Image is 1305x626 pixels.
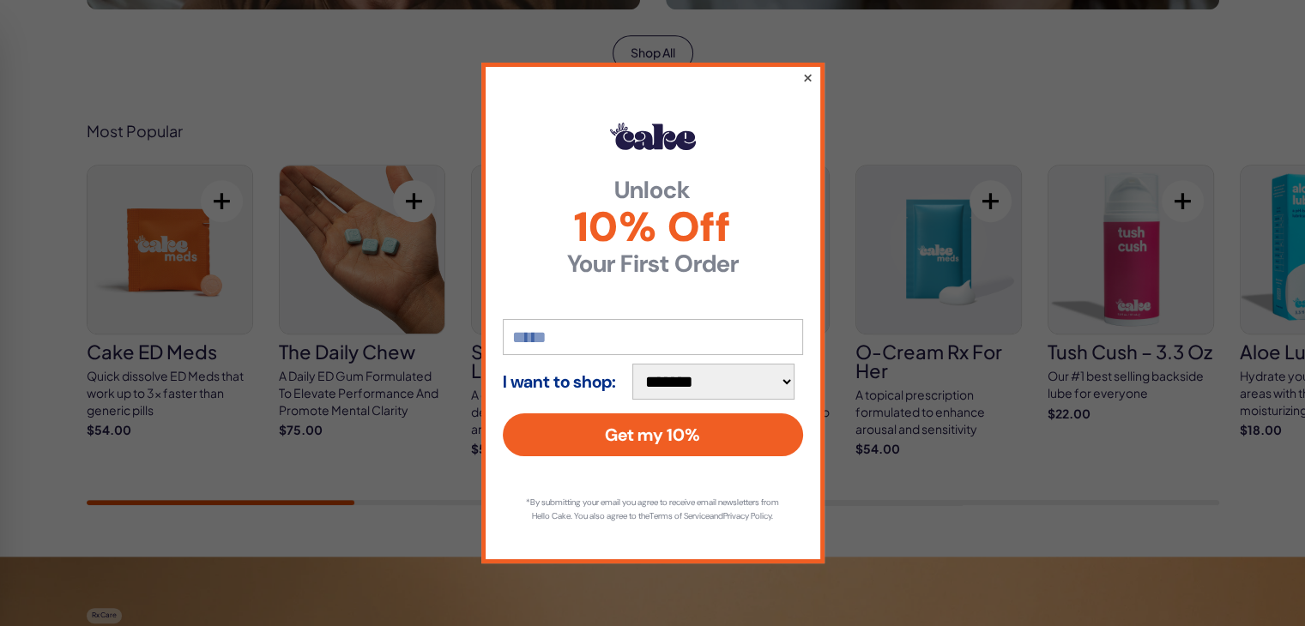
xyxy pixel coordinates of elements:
[801,67,813,87] button: ×
[610,123,696,150] img: Hello Cake
[649,510,710,521] a: Terms of Service
[503,207,803,248] span: 10% Off
[503,413,803,456] button: Get my 10%
[503,372,616,391] strong: I want to shop:
[723,510,771,521] a: Privacy Policy
[520,496,786,523] p: *By submitting your email you agree to receive email newsletters from Hello Cake. You also agree ...
[503,178,803,202] strong: Unlock
[503,252,803,276] strong: Your First Order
